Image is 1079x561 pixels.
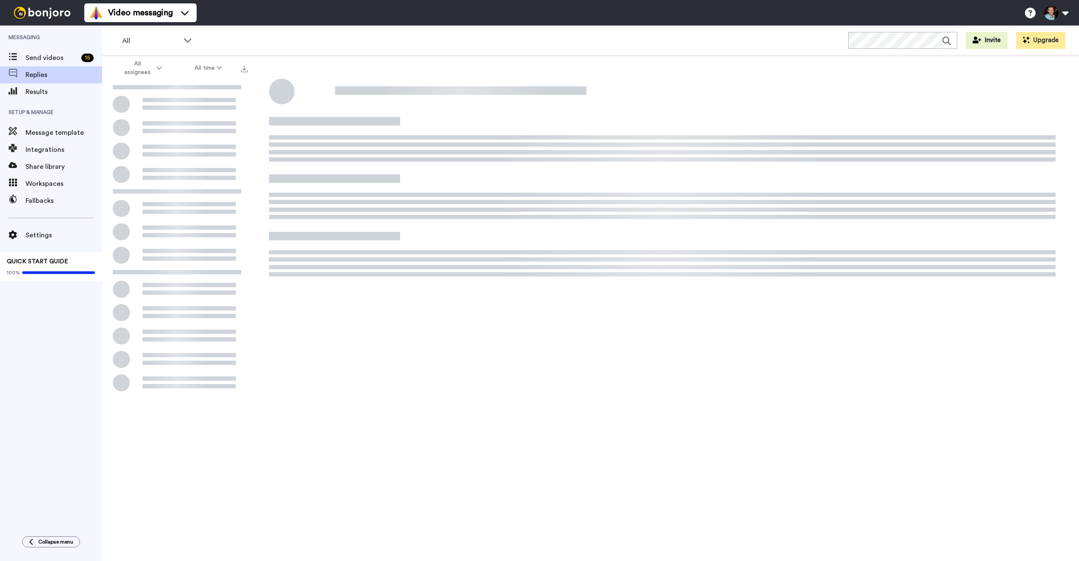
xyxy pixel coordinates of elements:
[89,6,103,20] img: vm-color.svg
[26,145,102,155] span: Integrations
[108,7,173,19] span: Video messaging
[26,162,102,172] span: Share library
[122,36,179,46] span: All
[26,128,102,138] span: Message template
[178,60,239,76] button: All time
[241,65,248,72] img: export.svg
[26,179,102,189] span: Workspaces
[38,538,73,545] span: Collapse menu
[7,269,20,276] span: 100%
[26,87,102,97] span: Results
[7,259,68,265] span: QUICK START GUIDE
[81,54,94,62] div: 15
[26,53,78,63] span: Send videos
[120,60,155,77] span: All assignees
[26,70,102,80] span: Replies
[10,7,74,19] img: bj-logo-header-white.svg
[22,536,80,547] button: Collapse menu
[104,56,178,80] button: All assignees
[26,230,102,240] span: Settings
[966,32,1007,49] button: Invite
[1016,32,1065,49] button: Upgrade
[26,196,102,206] span: Fallbacks
[238,62,250,74] button: Export all results that match these filters now.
